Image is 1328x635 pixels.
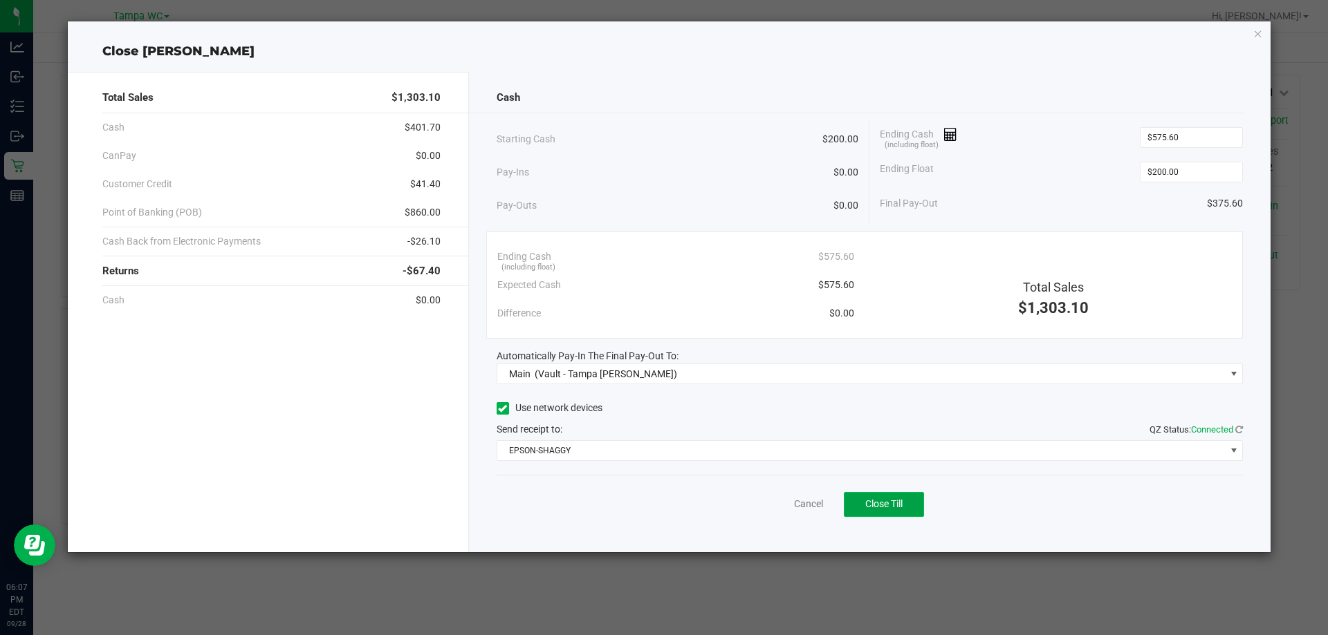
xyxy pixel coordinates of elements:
[68,42,1271,61] div: Close [PERSON_NAME]
[497,278,561,292] span: Expected Cash
[1207,196,1243,211] span: $375.60
[405,205,441,220] span: $860.00
[1023,280,1084,294] span: Total Sales
[818,249,854,264] span: $575.60
[844,492,924,517] button: Close Till
[509,368,531,379] span: Main
[880,162,934,182] span: Ending Float
[391,90,441,106] span: $1,303.10
[102,234,261,249] span: Cash Back from Electronic Payments
[102,205,202,220] span: Point of Banking (POB)
[794,497,823,511] a: Cancel
[407,234,441,249] span: -$26.10
[818,278,854,292] span: $575.60
[416,293,441,307] span: $0.00
[14,524,55,566] iframe: Resource center
[497,90,520,106] span: Cash
[410,177,441,191] span: $41.40
[880,196,938,211] span: Final Pay-Out
[497,165,529,180] span: Pay-Ins
[416,149,441,163] span: $0.00
[885,140,939,151] span: (including float)
[497,306,541,321] span: Difference
[497,249,551,264] span: Ending Cash
[833,198,858,213] span: $0.00
[102,177,172,191] span: Customer Credit
[497,198,537,213] span: Pay-Outs
[403,263,441,279] span: -$67.40
[1018,299,1089,316] span: $1,303.10
[497,441,1226,460] span: EPSON-SHAGGY
[1191,424,1233,435] span: Connected
[497,132,555,146] span: Starting Cash
[865,498,903,509] span: Close Till
[535,368,677,379] span: (Vault - Tampa [PERSON_NAME])
[833,165,858,180] span: $0.00
[822,132,858,146] span: $200.00
[501,262,555,274] span: (including float)
[405,120,441,135] span: $401.70
[1150,424,1243,435] span: QZ Status:
[102,149,136,163] span: CanPay
[880,127,957,148] span: Ending Cash
[102,120,124,135] span: Cash
[102,256,441,286] div: Returns
[497,401,602,415] label: Use network devices
[829,306,854,321] span: $0.00
[497,350,679,361] span: Automatically Pay-In The Final Pay-Out To:
[102,90,154,106] span: Total Sales
[497,424,562,435] span: Send receipt to:
[102,293,124,307] span: Cash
